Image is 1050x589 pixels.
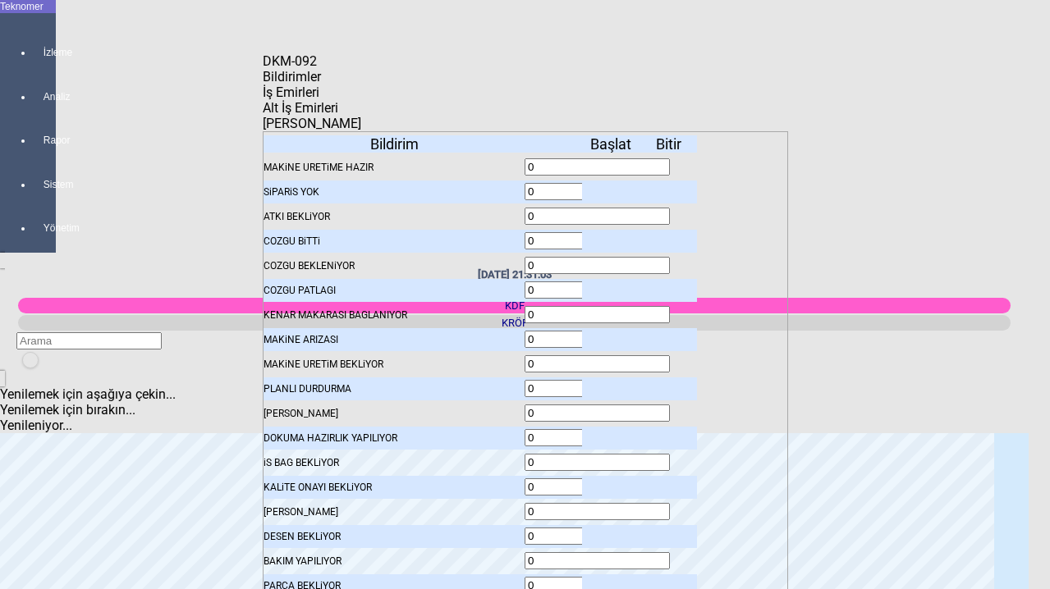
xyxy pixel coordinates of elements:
[264,451,525,474] div: iS BAG BEKLiYOR
[525,478,670,495] input: With Spin And Buttons
[264,402,525,425] div: [PERSON_NAME]
[525,158,670,176] input: With Spin And Buttons
[264,427,525,450] div: DOKUMA HAZIRLIK YAPILIYOR
[525,232,670,249] input: With Spin And Buttons
[525,306,670,323] input: With Spin And Buttons
[525,208,670,225] input: With Spin And Buttons
[263,53,327,69] div: DKM-092
[264,353,525,376] div: MAKiNE URETiM BEKLiYOR
[264,377,525,400] div: PLANLI DURDURMA
[263,100,338,116] span: Alt İş Emirleri
[264,550,525,573] div: BAKIM YAPILIYOR
[264,135,525,153] div: Bildirim
[582,135,640,153] div: Başlat
[525,257,670,274] input: With Spin And Buttons
[264,328,525,351] div: MAKiNE ARIZASI
[264,500,525,523] div: [PERSON_NAME]
[525,503,670,520] input: With Spin And Buttons
[264,230,525,253] div: COZGU BiTTi
[264,205,525,228] div: ATKI BEKLiYOR
[640,135,697,153] div: Bitir
[264,180,525,203] div: SiPARiS YOK
[525,454,670,471] input: With Spin And Buttons
[264,156,525,179] div: MAKiNE URETiME HAZIR
[263,116,361,131] span: [PERSON_NAME]
[264,476,525,499] div: KALiTE ONAYI BEKLiYOR
[525,404,670,422] input: With Spin And Buttons
[263,69,321,84] span: Bildirimler
[525,281,670,299] input: With Spin And Buttons
[525,183,670,200] input: With Spin And Buttons
[264,254,525,277] div: COZGU BEKLENiYOR
[525,552,670,569] input: With Spin And Buttons
[525,527,670,545] input: With Spin And Buttons
[525,380,670,397] input: With Spin And Buttons
[525,331,670,348] input: With Spin And Buttons
[264,304,525,326] div: KENAR MAKARASI BAGLANIYOR
[525,355,670,372] input: With Spin And Buttons
[525,429,670,446] input: With Spin And Buttons
[264,279,525,302] div: COZGU PATLAGI
[264,525,525,548] div: DESEN BEKLiYOR
[263,84,319,100] span: İş Emirleri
